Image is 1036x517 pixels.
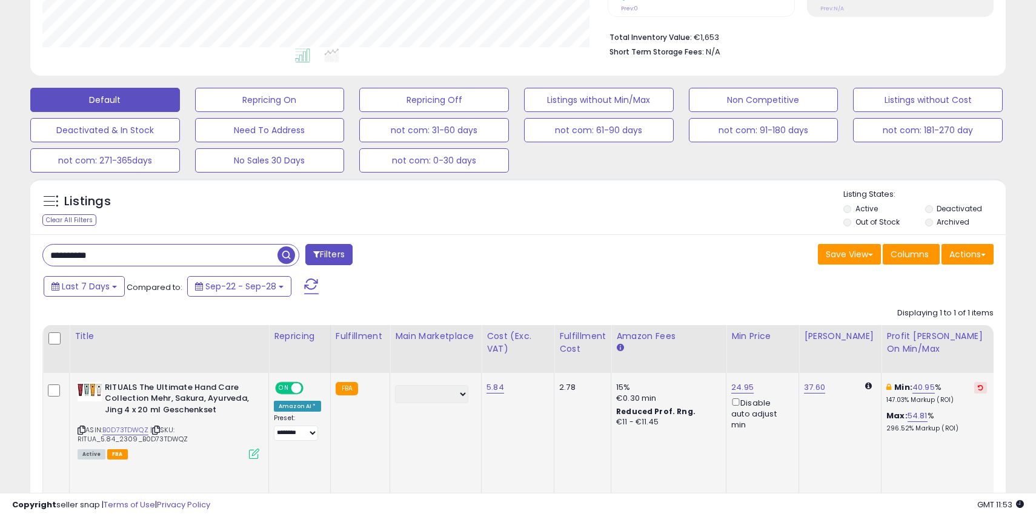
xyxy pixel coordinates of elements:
[12,499,56,510] strong: Copyright
[853,118,1003,142] button: not com: 181-270 day
[205,280,276,292] span: Sep-22 - Sep-28
[359,88,509,112] button: Repricing Off
[359,118,509,142] button: not com: 31-60 days
[616,382,717,393] div: 15%
[886,424,987,433] p: 296.52% Markup (ROI)
[524,88,674,112] button: Listings without Min/Max
[276,383,291,393] span: ON
[395,330,476,343] div: Main Marketplace
[12,499,210,511] div: seller snap | |
[894,381,912,393] b: Min:
[706,46,720,58] span: N/A
[689,118,838,142] button: not com: 91-180 days
[908,410,928,422] a: 54.81
[336,382,358,395] small: FBA
[75,330,264,343] div: Title
[64,193,111,210] h5: Listings
[820,5,844,12] small: Prev: N/A
[78,382,259,458] div: ASIN:
[274,414,321,441] div: Preset:
[616,343,623,354] small: Amazon Fees.
[804,381,825,394] a: 37.60
[855,217,900,227] label: Out of Stock
[883,244,940,265] button: Columns
[104,499,155,510] a: Terms of Use
[843,189,1005,200] p: Listing States:
[305,244,353,265] button: Filters
[937,203,982,214] label: Deactivated
[302,383,321,393] span: OFF
[274,330,325,343] div: Repricing
[804,330,876,343] div: [PERSON_NAME]
[78,382,102,401] img: 31hlvzVOflL._SL40_.jpg
[886,410,908,421] b: Max:
[42,214,96,226] div: Clear All Filters
[274,401,321,412] div: Amazon AI *
[157,499,210,510] a: Privacy Policy
[195,88,345,112] button: Repricing On
[559,330,606,355] div: Fulfillment Cost
[853,88,1003,112] button: Listings without Cost
[30,118,180,142] button: Deactivated & In Stock
[107,449,128,459] span: FBA
[912,381,935,394] a: 40.95
[886,330,991,355] div: Profit [PERSON_NAME] on Min/Max
[127,282,182,293] span: Compared to:
[44,276,125,297] button: Last 7 Days
[855,203,878,214] label: Active
[609,32,692,42] b: Total Inventory Value:
[886,410,987,433] div: %
[818,244,881,265] button: Save View
[187,276,291,297] button: Sep-22 - Sep-28
[882,325,997,373] th: The percentage added to the cost of goods (COGS) that forms the calculator for Min & Max prices.
[616,330,721,343] div: Amazon Fees
[891,248,929,260] span: Columns
[78,449,105,459] span: All listings currently available for purchase on Amazon
[886,396,987,404] p: 147.03% Markup (ROI)
[731,330,794,343] div: Min Price
[195,118,345,142] button: Need To Address
[486,330,549,355] div: Cost (Exc. VAT)
[105,382,252,419] b: RITUALS The Ultimate Hand Care Collection Mehr, Sakura, Ayurveda, Jing 4 x 20 ml Geschenkset
[30,88,180,112] button: Default
[731,396,789,431] div: Disable auto adjust min
[689,88,838,112] button: Non Competitive
[977,499,1024,510] span: 2025-10-6 11:53 GMT
[195,148,345,173] button: No Sales 30 Days
[62,280,110,292] span: Last 7 Days
[886,382,987,404] div: %
[897,308,994,319] div: Displaying 1 to 1 of 1 items
[559,382,602,393] div: 2.78
[616,417,717,427] div: €11 - €11.45
[937,217,969,227] label: Archived
[621,5,638,12] small: Prev: 0
[616,393,717,404] div: €0.30 min
[390,325,482,373] th: CSV column name: cust_attr_1_Main Marketplace
[102,425,148,435] a: B0D73TDWQZ
[524,118,674,142] button: not com: 61-90 days
[731,381,754,394] a: 24.95
[336,330,385,343] div: Fulfillment
[941,244,994,265] button: Actions
[609,29,985,44] li: €1,653
[616,406,696,417] b: Reduced Prof. Rng.
[359,148,509,173] button: not com: 0-30 days
[609,47,704,57] b: Short Term Storage Fees:
[486,381,504,394] a: 5.84
[30,148,180,173] button: not com: 271-365days
[78,425,188,443] span: | SKU: RITUA_5.84_2309_B0D73TDWQZ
